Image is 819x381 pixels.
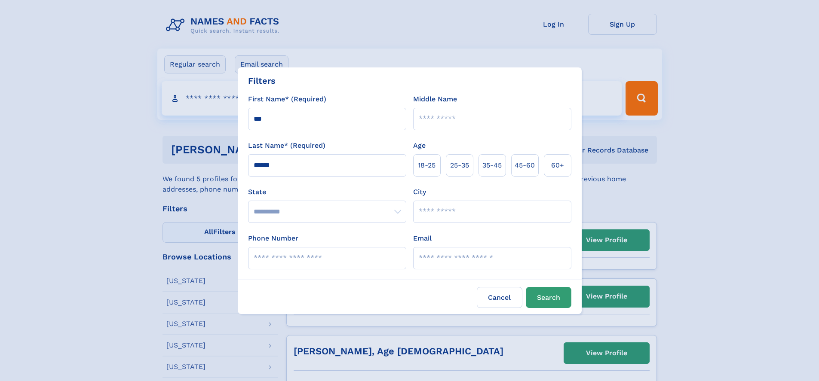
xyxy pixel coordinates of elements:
label: Email [413,233,432,244]
span: 25‑35 [450,160,469,171]
label: First Name* (Required) [248,94,326,104]
label: Age [413,140,426,151]
span: 35‑45 [482,160,502,171]
label: City [413,187,426,197]
label: Phone Number [248,233,298,244]
label: State [248,187,406,197]
button: Search [526,287,571,308]
label: Middle Name [413,94,457,104]
label: Last Name* (Required) [248,140,325,151]
span: 60+ [551,160,564,171]
label: Cancel [477,287,522,308]
div: Filters [248,74,276,87]
span: 18‑25 [418,160,436,171]
span: 45‑60 [515,160,535,171]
